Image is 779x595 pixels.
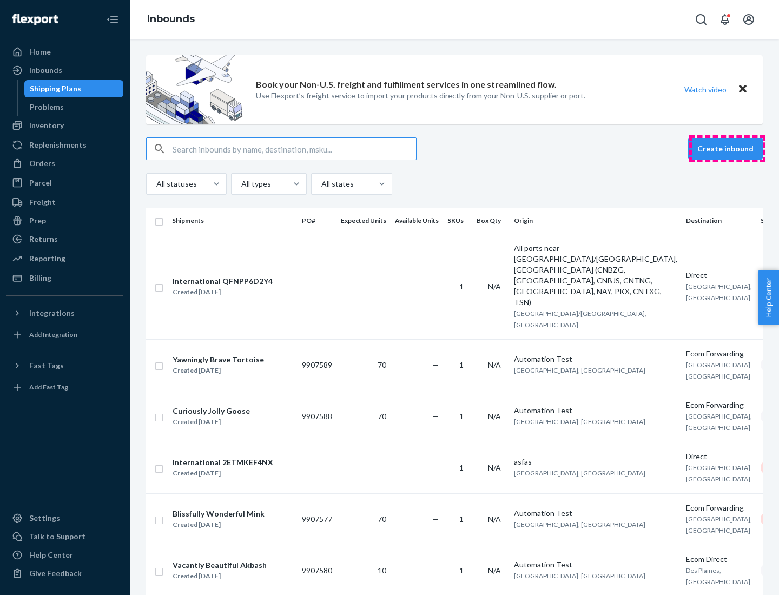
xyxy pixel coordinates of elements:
[6,117,123,134] a: Inventory
[6,212,123,229] a: Prep
[6,43,123,61] a: Home
[173,457,273,468] div: International 2ETMKEF4NX
[514,469,645,477] span: [GEOGRAPHIC_DATA], [GEOGRAPHIC_DATA]
[488,463,501,472] span: N/A
[459,566,464,575] span: 1
[488,514,501,524] span: N/A
[459,282,464,291] span: 1
[6,357,123,374] button: Fast Tags
[298,391,336,442] td: 9907588
[240,178,241,189] input: All types
[686,451,752,462] div: Direct
[147,13,195,25] a: Inbounds
[688,138,763,160] button: Create inbound
[6,136,123,154] a: Replenishments
[29,360,64,371] div: Fast Tags
[102,9,123,30] button: Close Navigation
[686,270,752,281] div: Direct
[173,354,264,365] div: Yawningly Brave Tortoise
[690,9,712,30] button: Open Search Box
[173,287,273,297] div: Created [DATE]
[173,276,273,287] div: International QFNPP6D2Y4
[686,400,752,411] div: Ecom Forwarding
[29,330,77,339] div: Add Integration
[6,174,123,191] a: Parcel
[6,250,123,267] a: Reporting
[29,177,52,188] div: Parcel
[514,309,646,329] span: [GEOGRAPHIC_DATA]/[GEOGRAPHIC_DATA], [GEOGRAPHIC_DATA]
[6,510,123,527] a: Settings
[29,273,51,283] div: Billing
[488,282,501,291] span: N/A
[6,230,123,248] a: Returns
[6,155,123,172] a: Orders
[514,457,677,467] div: asfas
[378,566,386,575] span: 10
[443,208,472,234] th: SKUs
[30,102,64,113] div: Problems
[173,406,250,416] div: Curiously Jolly Goose
[686,566,750,586] span: Des Plaines, [GEOGRAPHIC_DATA]
[302,463,308,472] span: —
[29,65,62,76] div: Inbounds
[514,405,677,416] div: Automation Test
[391,208,443,234] th: Available Units
[6,62,123,79] a: Inbounds
[514,366,645,374] span: [GEOGRAPHIC_DATA], [GEOGRAPHIC_DATA]
[320,178,321,189] input: All states
[677,82,734,97] button: Watch video
[24,98,124,116] a: Problems
[298,339,336,391] td: 9907589
[336,208,391,234] th: Expected Units
[432,566,439,575] span: —
[29,140,87,150] div: Replenishments
[686,412,752,432] span: [GEOGRAPHIC_DATA], [GEOGRAPHIC_DATA]
[29,382,68,392] div: Add Fast Tag
[686,348,752,359] div: Ecom Forwarding
[168,208,298,234] th: Shipments
[514,572,645,580] span: [GEOGRAPHIC_DATA], [GEOGRAPHIC_DATA]
[256,90,585,101] p: Use Flexport’s freight service to import your products directly from your Non-U.S. supplier or port.
[155,178,156,189] input: All statuses
[298,208,336,234] th: PO#
[686,282,752,302] span: [GEOGRAPHIC_DATA], [GEOGRAPHIC_DATA]
[758,270,779,325] button: Help Center
[173,519,265,530] div: Created [DATE]
[378,514,386,524] span: 70
[29,531,85,542] div: Talk to Support
[12,14,58,25] img: Flexport logo
[514,418,645,426] span: [GEOGRAPHIC_DATA], [GEOGRAPHIC_DATA]
[488,360,501,369] span: N/A
[6,379,123,396] a: Add Fast Tag
[173,468,273,479] div: Created [DATE]
[6,546,123,564] a: Help Center
[686,361,752,380] span: [GEOGRAPHIC_DATA], [GEOGRAPHIC_DATA]
[432,282,439,291] span: —
[256,78,557,91] p: Book your Non-U.S. freight and fulfillment services in one streamlined flow.
[514,559,677,570] div: Automation Test
[488,412,501,421] span: N/A
[459,412,464,421] span: 1
[378,360,386,369] span: 70
[736,82,750,97] button: Close
[714,9,736,30] button: Open notifications
[514,520,645,528] span: [GEOGRAPHIC_DATA], [GEOGRAPHIC_DATA]
[6,269,123,287] a: Billing
[29,253,65,264] div: Reporting
[24,80,124,97] a: Shipping Plans
[29,568,82,579] div: Give Feedback
[459,514,464,524] span: 1
[302,282,308,291] span: —
[173,138,416,160] input: Search inbounds by name, destination, msku...
[682,208,756,234] th: Destination
[138,4,203,35] ol: breadcrumbs
[432,412,439,421] span: —
[686,503,752,513] div: Ecom Forwarding
[298,493,336,545] td: 9907577
[173,416,250,427] div: Created [DATE]
[6,305,123,322] button: Integrations
[459,360,464,369] span: 1
[459,463,464,472] span: 1
[514,354,677,365] div: Automation Test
